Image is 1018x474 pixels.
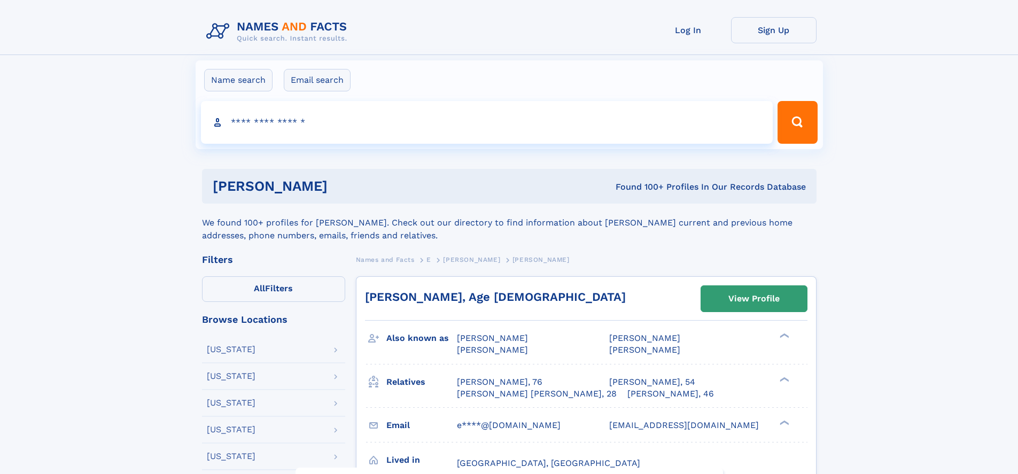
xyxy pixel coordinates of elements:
a: Sign Up [731,17,817,43]
h3: Also known as [386,329,457,347]
a: [PERSON_NAME] [PERSON_NAME], 28 [457,388,617,400]
span: [PERSON_NAME] [609,333,680,343]
h3: Lived in [386,451,457,469]
div: [US_STATE] [207,399,255,407]
div: Filters [202,255,345,265]
button: Search Button [778,101,817,144]
a: Names and Facts [356,253,415,266]
h1: [PERSON_NAME] [213,180,472,193]
a: [PERSON_NAME], 54 [609,376,695,388]
span: [PERSON_NAME] [457,333,528,343]
a: Log In [646,17,731,43]
label: Name search [204,69,273,91]
img: Logo Names and Facts [202,17,356,46]
a: [PERSON_NAME], 76 [457,376,542,388]
a: E [426,253,431,266]
div: Found 100+ Profiles In Our Records Database [471,181,806,193]
h3: Email [386,416,457,434]
input: search input [201,101,773,144]
div: [US_STATE] [207,372,255,380]
a: [PERSON_NAME], Age [DEMOGRAPHIC_DATA] [365,290,626,304]
div: [US_STATE] [207,425,255,434]
span: [EMAIL_ADDRESS][DOMAIN_NAME] [609,420,759,430]
div: View Profile [728,286,780,311]
span: [PERSON_NAME] [457,345,528,355]
div: [US_STATE] [207,345,255,354]
h3: Relatives [386,373,457,391]
span: All [254,283,265,293]
a: View Profile [701,286,807,312]
label: Email search [284,69,351,91]
span: [PERSON_NAME] [512,256,570,263]
div: ❯ [777,332,790,339]
div: ❯ [777,419,790,426]
span: [PERSON_NAME] [443,256,500,263]
div: ❯ [777,376,790,383]
div: Browse Locations [202,315,345,324]
span: [PERSON_NAME] [609,345,680,355]
div: We found 100+ profiles for [PERSON_NAME]. Check out our directory to find information about [PERS... [202,204,817,242]
span: [GEOGRAPHIC_DATA], [GEOGRAPHIC_DATA] [457,458,640,468]
a: [PERSON_NAME], 46 [627,388,714,400]
label: Filters [202,276,345,302]
a: [PERSON_NAME] [443,253,500,266]
div: [US_STATE] [207,452,255,461]
span: E [426,256,431,263]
